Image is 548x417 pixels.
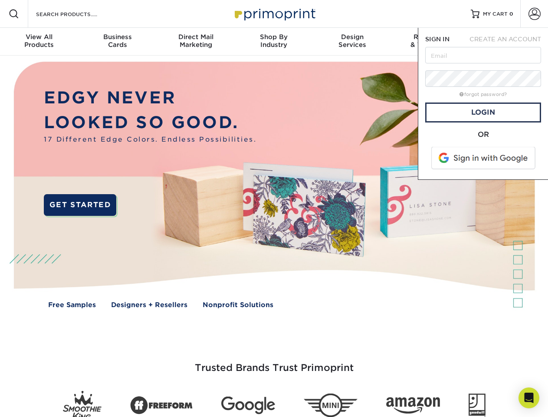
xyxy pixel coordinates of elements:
span: Direct Mail [157,33,235,41]
div: Marketing [157,33,235,49]
img: Amazon [386,397,440,414]
span: 0 [509,11,513,17]
a: Designers + Resellers [111,300,187,310]
p: EDGY NEVER [44,86,256,110]
img: Primoprint [231,4,318,23]
span: MY CART [483,10,508,18]
a: GET STARTED [44,194,116,216]
img: Goodwill [469,394,486,417]
input: SEARCH PRODUCTS..... [35,9,120,19]
span: SIGN IN [425,36,450,43]
div: & Templates [391,33,469,49]
a: Resources& Templates [391,28,469,56]
a: Free Samples [48,300,96,310]
input: Email [425,47,541,63]
div: Cards [78,33,156,49]
img: Google [221,397,275,414]
span: CREATE AN ACCOUNT [469,36,541,43]
div: OR [425,129,541,140]
a: forgot password? [459,92,507,97]
span: Business [78,33,156,41]
div: Services [313,33,391,49]
span: Resources [391,33,469,41]
a: Direct MailMarketing [157,28,235,56]
a: Login [425,103,541,122]
span: Design [313,33,391,41]
div: Open Intercom Messenger [518,387,539,408]
span: 17 Different Edge Colors. Endless Possibilities. [44,135,256,145]
h3: Trusted Brands Trust Primoprint [20,341,528,384]
p: LOOKED SO GOOD. [44,110,256,135]
a: DesignServices [313,28,391,56]
a: BusinessCards [78,28,156,56]
div: Industry [235,33,313,49]
iframe: Google Customer Reviews [2,391,74,414]
a: Shop ByIndustry [235,28,313,56]
span: Shop By [235,33,313,41]
a: Nonprofit Solutions [203,300,273,310]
